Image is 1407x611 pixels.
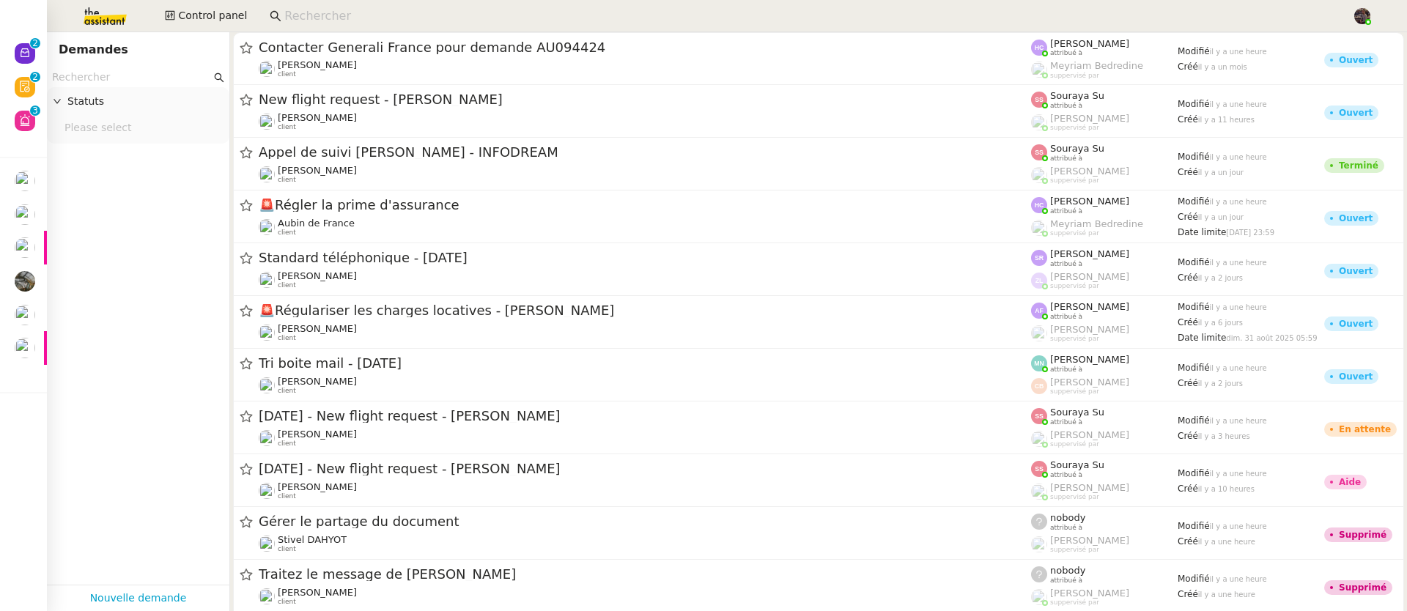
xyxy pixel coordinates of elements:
[259,430,275,446] img: users%2FC9SBsJ0duuaSgpQFj5LgoEX8n0o2%2Favatar%2Fec9d51b8-9413-4189-adfb-7be4d8c96a3c
[1050,60,1143,71] span: Meyriam Bedredine
[1178,431,1198,441] span: Créé
[278,323,357,334] span: [PERSON_NAME]
[278,59,357,70] span: [PERSON_NAME]
[1210,100,1267,108] span: il y a une heure
[278,281,296,289] span: client
[15,305,35,325] img: users%2Fjeuj7FhI7bYLyCU6UIN9LElSS4x1%2Favatar%2F1678820456145.jpeg
[1031,248,1178,267] app-user-label: attribué à
[259,462,1031,475] span: [DATE] - New flight request - [PERSON_NAME]
[259,218,1031,237] app-user-detailed-label: client
[1031,324,1178,343] app-user-label: suppervisé par
[1178,378,1198,388] span: Créé
[259,251,1031,264] span: Standard téléphonique - [DATE]
[32,72,38,85] p: 2
[259,588,275,604] img: users%2FC9SBsJ0duuaSgpQFj5LgoEX8n0o2%2Favatar%2Fec9d51b8-9413-4189-adfb-7be4d8c96a3c
[1050,482,1129,493] span: [PERSON_NAME]
[1339,56,1373,64] div: Ouvert
[259,376,1031,395] app-user-detailed-label: client
[1210,259,1267,267] span: il y a une heure
[1031,62,1047,78] img: users%2FaellJyylmXSg4jqeVbanehhyYJm1%2Favatar%2Fprofile-pic%20(4).png
[1226,334,1317,342] span: dim. 31 août 2025 05:59
[15,338,35,358] img: users%2FAXgjBsdPtrYuxuZvIJjRexEdqnq2%2Favatar%2F1599931753966.jpeg
[259,568,1031,581] span: Traitez le message de [PERSON_NAME]
[30,72,40,82] nz-badge-sup: 2
[1178,468,1210,478] span: Modifié
[259,325,275,341] img: users%2FcRgg4TJXLQWrBH1iwK9wYfCha1e2%2Favatar%2Fc9d2fa25-7b78-4dd4-b0f3-ccfa08be62e5
[67,93,224,110] span: Statuts
[1050,407,1104,418] span: Souraya Su
[1031,273,1047,289] img: svg
[1050,429,1129,440] span: [PERSON_NAME]
[1050,207,1082,215] span: attribué à
[1050,577,1082,585] span: attribué à
[1354,8,1370,24] img: 2af2e8ed-4e7a-4339-b054-92d163d57814
[278,429,357,440] span: [PERSON_NAME]
[1210,198,1267,206] span: il y a une heure
[1031,536,1047,552] img: users%2FyQfMwtYgTqhRP2YHWHmG2s2LYaD3%2Favatar%2Fprofile-pic.png
[1031,114,1047,130] img: users%2FoFdbodQ3TgNoWt9kP3GXAs5oaCq1%2Favatar%2Fprofile-pic.png
[1031,220,1047,236] img: users%2FaellJyylmXSg4jqeVbanehhyYJm1%2Favatar%2Fprofile-pic%20(4).png
[1031,484,1047,500] img: users%2FoFdbodQ3TgNoWt9kP3GXAs5oaCq1%2Favatar%2Fprofile-pic.png
[1210,303,1267,311] span: il y a une heure
[284,7,1337,26] input: Rechercher
[1178,333,1226,343] span: Date limite
[1050,535,1129,546] span: [PERSON_NAME]
[1050,166,1129,177] span: [PERSON_NAME]
[1178,227,1226,237] span: Date limite
[1210,575,1267,583] span: il y a une heure
[1339,108,1373,117] div: Ouvert
[1339,214,1373,223] div: Ouvert
[259,323,1031,342] app-user-detailed-label: client
[278,334,296,342] span: client
[1198,379,1243,388] span: il y a 2 jours
[1031,196,1178,215] app-user-label: attribué à
[278,165,357,176] span: [PERSON_NAME]
[1050,155,1082,163] span: attribué à
[1031,459,1178,478] app-user-label: attribué à
[1031,166,1178,185] app-user-label: suppervisé par
[1031,378,1047,394] img: svg
[1198,274,1243,282] span: il y a 2 jours
[1339,530,1386,539] div: Supprimé
[1050,301,1129,312] span: [PERSON_NAME]
[1031,38,1178,57] app-user-label: attribué à
[278,545,296,553] span: client
[1339,583,1386,592] div: Supprimé
[90,590,187,607] a: Nouvelle demande
[1210,417,1267,425] span: il y a une heure
[1031,90,1178,109] app-user-label: attribué à
[278,70,296,78] span: client
[1178,257,1210,267] span: Modifié
[1031,92,1047,108] img: svg
[1198,485,1255,493] span: il y a 10 heures
[259,410,1031,423] span: [DATE] - New flight request - [PERSON_NAME]
[15,171,35,191] img: users%2FrLg9kJpOivdSURM9kMyTNR7xGo72%2Favatar%2Fb3a3d448-9218-437f-a4e5-c617cb932dda
[1339,267,1373,275] div: Ouvert
[32,105,38,119] p: 3
[278,440,296,448] span: client
[1178,99,1210,109] span: Modifié
[1031,271,1178,290] app-user-label: suppervisé par
[1210,364,1267,372] span: il y a une heure
[1178,167,1198,177] span: Créé
[278,176,296,184] span: client
[1198,63,1247,71] span: il y a un mois
[259,303,275,318] span: 🚨
[1178,415,1210,426] span: Modifié
[1050,418,1082,426] span: attribué à
[259,146,1031,159] span: Appel de suivi [PERSON_NAME] - INFODREAM
[1050,313,1082,321] span: attribué à
[1031,461,1047,477] img: svg
[1050,248,1129,259] span: [PERSON_NAME]
[1198,432,1250,440] span: il y a 3 heures
[1050,471,1082,479] span: attribué à
[1178,196,1210,207] span: Modifié
[259,515,1031,528] span: Gérer le partage du document
[1031,565,1178,584] app-user-label: attribué à
[1050,324,1129,335] span: [PERSON_NAME]
[1031,512,1178,531] app-user-label: attribué à
[1050,196,1129,207] span: [PERSON_NAME]
[1178,302,1210,312] span: Modifié
[1178,589,1198,599] span: Créé
[278,492,296,500] span: client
